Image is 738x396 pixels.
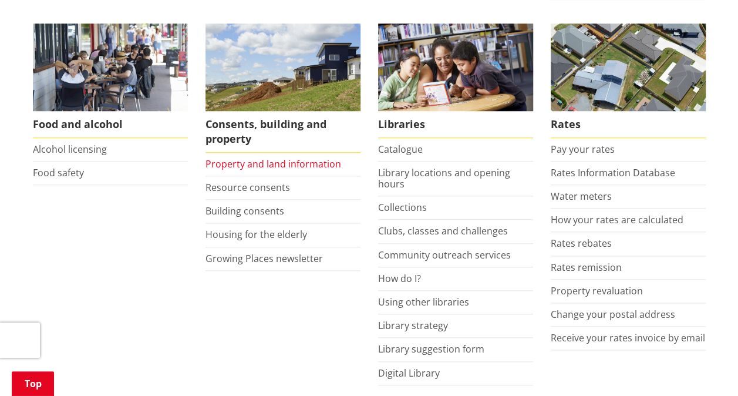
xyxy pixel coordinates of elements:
a: Rates remission [551,261,622,274]
a: Library strategy [378,319,448,332]
a: Receive your rates invoice by email [551,331,705,344]
a: Digital Library [378,367,440,380]
span: Libraries [378,111,533,138]
a: Water meters [551,190,612,203]
a: How do I? [378,272,421,285]
a: New Pokeno housing development Consents, building and property [205,24,360,153]
iframe: Messenger Launcher [684,347,726,389]
span: Rates [551,111,706,138]
a: Library locations and opening hours [378,166,510,190]
a: Food safety [33,166,84,179]
a: Resource consents [205,181,290,194]
a: Clubs, classes and challenges [378,224,508,237]
a: Community outreach services [378,249,511,261]
a: Library membership is free to everyone who lives in the Waikato district. Libraries [378,24,533,138]
a: Rates rebates [551,237,612,250]
a: Catalogue [378,143,423,156]
a: Rates Information Database [551,166,675,179]
a: Collections [378,201,427,214]
a: Building consents [205,204,284,217]
a: Pay your rates [551,143,615,156]
a: Pay your rates online Rates [551,24,706,138]
a: Alcohol licensing [33,143,107,156]
img: Waikato District Council libraries [378,24,533,111]
a: Top [12,371,54,396]
a: Growing Places newsletter [205,252,323,265]
a: Property revaluation [551,284,643,297]
a: Property and land information [205,157,341,170]
a: How your rates are calculated [551,213,683,226]
a: Using other libraries [378,296,469,308]
a: Food and Alcohol in the Waikato Food and alcohol [33,24,188,138]
a: Library suggestion form [378,343,484,355]
img: Rates-thumbnail [551,24,706,111]
img: Food and Alcohol in the Waikato [33,24,188,111]
a: Housing for the elderly [205,228,307,241]
img: Land and property thumbnail [205,24,360,111]
a: Change your postal address [551,308,675,321]
span: Food and alcohol [33,111,188,138]
span: Consents, building and property [205,111,360,153]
